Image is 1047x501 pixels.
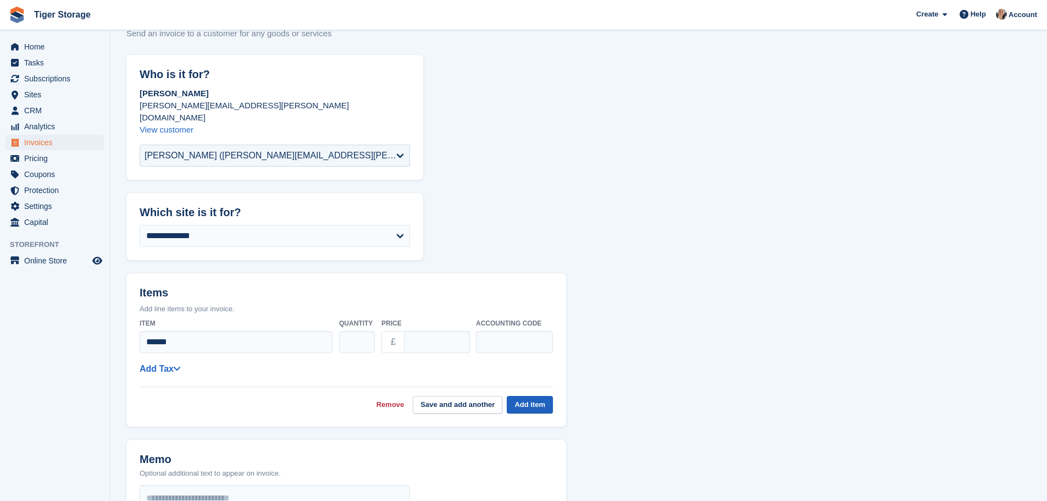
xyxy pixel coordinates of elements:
[140,318,333,328] label: Item
[24,183,90,198] span: Protection
[10,239,109,250] span: Storefront
[140,87,410,100] p: [PERSON_NAME]
[140,304,553,315] p: Add line items to your invoice.
[5,135,104,150] a: menu
[24,214,90,230] span: Capital
[24,103,90,118] span: CRM
[24,199,90,214] span: Settings
[339,318,375,328] label: Quantity
[5,214,104,230] a: menu
[5,87,104,102] a: menu
[140,100,410,124] p: [PERSON_NAME][EMAIL_ADDRESS][PERSON_NAME][DOMAIN_NAME]
[376,399,405,410] a: Remove
[413,396,502,414] button: Save and add another
[5,253,104,268] a: menu
[24,71,90,86] span: Subscriptions
[140,364,180,373] a: Add Tax
[24,167,90,182] span: Coupons
[5,39,104,54] a: menu
[140,453,281,466] h2: Memo
[5,167,104,182] a: menu
[24,253,90,268] span: Online Store
[5,183,104,198] a: menu
[5,119,104,134] a: menu
[145,149,396,162] div: [PERSON_NAME] ([PERSON_NAME][EMAIL_ADDRESS][PERSON_NAME][DOMAIN_NAME])
[5,103,104,118] a: menu
[140,468,281,479] p: Optional additional text to appear on invoice.
[381,318,469,328] label: Price
[24,135,90,150] span: Invoices
[24,151,90,166] span: Pricing
[5,151,104,166] a: menu
[476,318,553,328] label: Accounting code
[1009,9,1037,20] span: Account
[971,9,986,20] span: Help
[5,71,104,86] a: menu
[140,287,553,301] h2: Items
[140,68,410,81] h2: Who is it for?
[507,396,553,414] button: Add item
[996,9,1007,20] img: Becky Martin
[5,55,104,70] a: menu
[24,55,90,70] span: Tasks
[5,199,104,214] a: menu
[24,119,90,134] span: Analytics
[30,5,95,24] a: Tiger Storage
[24,39,90,54] span: Home
[24,87,90,102] span: Sites
[140,206,410,219] h2: Which site is it for?
[91,254,104,267] a: Preview store
[916,9,938,20] span: Create
[140,125,193,134] a: View customer
[126,27,332,40] p: Send an invoice to a customer for any goods or services
[9,7,25,23] img: stora-icon-8386f47178a22dfd0bd8f6a31ec36ba5ce8667c1dd55bd0f319d3a0aa187defe.svg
